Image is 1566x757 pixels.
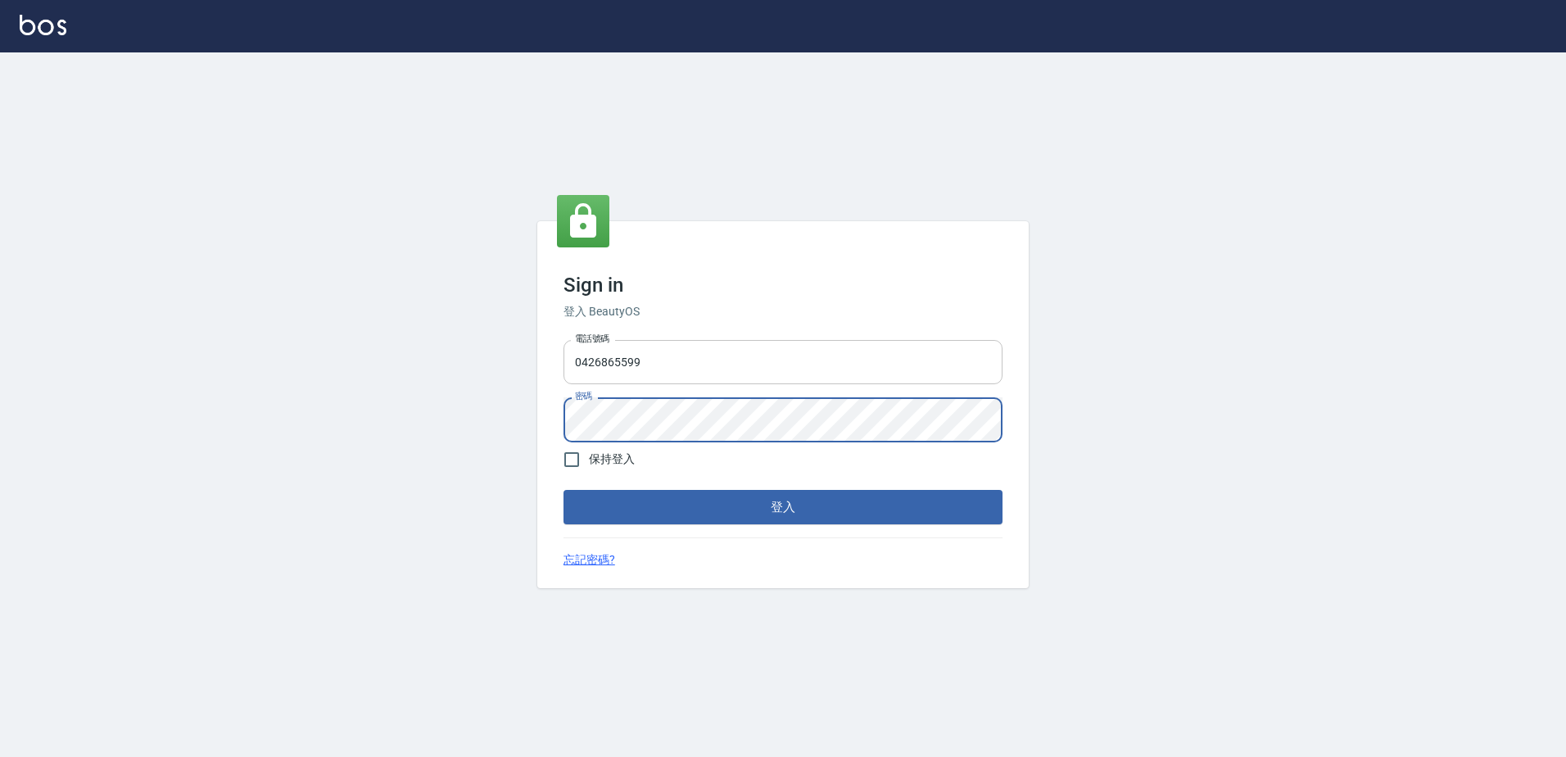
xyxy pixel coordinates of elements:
label: 電話號碼 [575,333,609,345]
a: 忘記密碼? [563,551,615,569]
h3: Sign in [563,274,1003,297]
label: 密碼 [575,390,592,402]
h6: 登入 BeautyOS [563,303,1003,320]
span: 保持登入 [589,451,635,468]
button: 登入 [563,490,1003,524]
img: Logo [20,15,66,35]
